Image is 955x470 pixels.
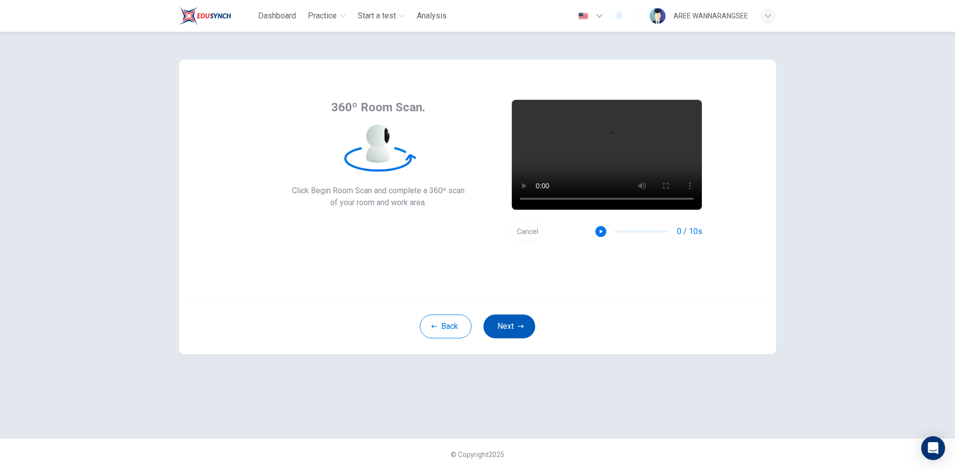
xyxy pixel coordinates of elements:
span: 0 / 10s [677,226,702,237]
button: Analysis [413,7,451,25]
span: © Copyright 2025 [451,451,504,459]
span: Dashboard [258,10,296,22]
span: Analysis [417,10,447,22]
button: Dashboard [254,7,300,25]
div: AREE WANNARANGSEE [673,10,748,22]
a: Train Test logo [179,6,254,26]
button: Start a test [354,7,409,25]
button: Next [483,314,535,338]
div: Open Intercom Messenger [921,436,945,460]
button: Cancel [511,222,543,241]
span: of your room and work area. [292,197,465,209]
span: Start a test [358,10,396,22]
img: Profile picture [650,8,666,24]
button: Practice [304,7,350,25]
span: 360º Room Scan. [331,99,425,115]
img: en [577,12,589,20]
img: Train Test logo [179,6,231,26]
button: Back [420,314,472,338]
span: Practice [308,10,337,22]
span: Click Begin Room Scan and complete a 360º scan [292,185,465,197]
